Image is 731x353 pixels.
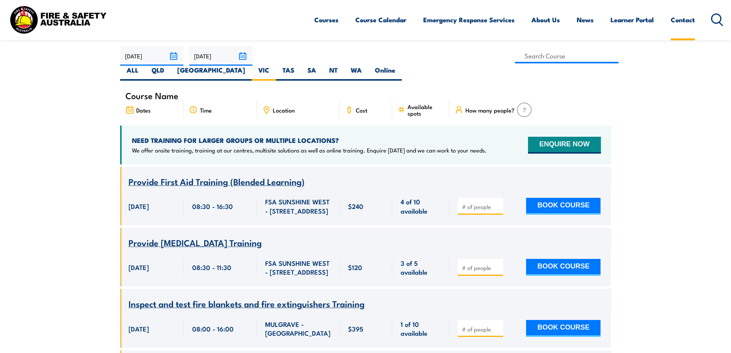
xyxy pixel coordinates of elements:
input: # of people [462,325,500,333]
label: [GEOGRAPHIC_DATA] [171,66,252,81]
span: 1 of 10 available [401,320,441,338]
input: From date [120,46,183,66]
label: VIC [252,66,276,81]
span: 3 of 5 available [401,259,441,277]
span: Time [200,107,212,113]
span: 4 of 10 available [401,197,441,215]
input: # of people [462,203,500,210]
a: Courses [314,10,338,30]
a: Contact [671,10,695,30]
button: BOOK COURSE [526,320,601,337]
label: SA [301,66,323,81]
a: About Us [531,10,560,30]
span: How many people? [465,107,515,113]
label: Online [368,66,402,81]
label: NT [323,66,344,81]
label: TAS [276,66,301,81]
span: [DATE] [129,263,149,272]
span: Provide First Aid Training (Blended Learning) [129,175,305,188]
a: Course Calendar [355,10,406,30]
span: Inspect and test fire blankets and fire extinguishers Training [129,297,365,310]
span: Location [273,107,295,113]
button: BOOK COURSE [526,198,601,215]
span: MULGRAVE - [GEOGRAPHIC_DATA] [265,320,331,338]
button: BOOK COURSE [526,259,601,276]
span: FSA SUNSHINE WEST - [STREET_ADDRESS] [265,197,331,215]
label: QLD [145,66,171,81]
span: Course Name [125,92,178,99]
h4: NEED TRAINING FOR LARGER GROUPS OR MULTIPLE LOCATIONS? [132,136,487,144]
span: 08:00 - 16:00 [192,324,234,333]
span: [DATE] [129,324,149,333]
span: $120 [348,263,362,272]
label: ALL [120,66,145,81]
span: $395 [348,324,363,333]
a: Inspect and test fire blankets and fire extinguishers Training [129,299,365,309]
span: [DATE] [129,202,149,210]
button: ENQUIRE NOW [528,137,601,154]
span: Cost [356,107,367,113]
span: Available spots [408,103,444,116]
span: 08:30 - 11:30 [192,263,231,272]
p: We offer onsite training, training at our centres, multisite solutions as well as online training... [132,146,487,154]
span: $240 [348,202,363,210]
input: Search Course [515,48,619,63]
a: Emergency Response Services [423,10,515,30]
span: Dates [136,107,151,113]
span: 08:30 - 16:30 [192,202,233,210]
a: Provide [MEDICAL_DATA] Training [129,238,262,248]
label: WA [344,66,368,81]
a: Learner Portal [611,10,654,30]
a: News [577,10,594,30]
input: To date [189,46,252,66]
span: Provide [MEDICAL_DATA] Training [129,236,262,249]
a: Provide First Aid Training (Blended Learning) [129,177,305,187]
span: FSA SUNSHINE WEST - [STREET_ADDRESS] [265,259,331,277]
input: # of people [462,264,500,272]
